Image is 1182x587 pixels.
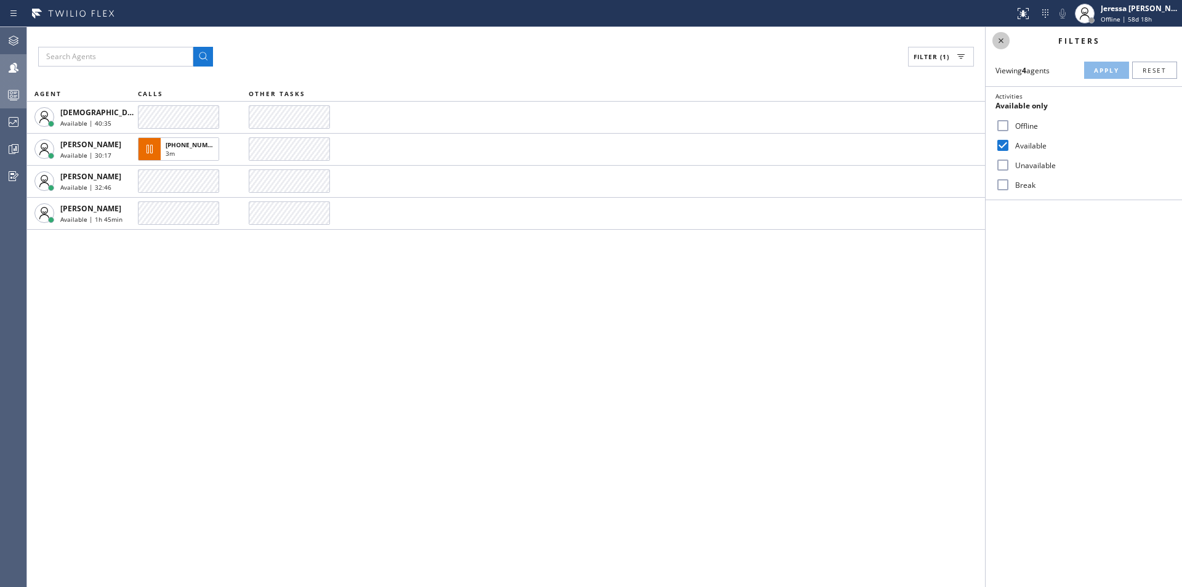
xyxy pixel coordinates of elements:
button: Apply [1084,62,1129,79]
strong: 4 [1022,65,1026,76]
label: Unavailable [1010,160,1172,171]
span: Reset [1143,66,1167,75]
span: CALLS [138,89,163,98]
div: Activities [995,92,1172,100]
span: [PERSON_NAME] [60,139,121,150]
span: [PHONE_NUMBER] [166,140,222,149]
span: AGENT [34,89,62,98]
span: Available | 32:46 [60,183,111,192]
span: Offline | 58d 18h [1101,15,1152,23]
label: Offline [1010,121,1172,131]
div: Jeressa [PERSON_NAME] [1101,3,1178,14]
span: 3m [166,149,175,158]
span: [PERSON_NAME] [60,203,121,214]
span: Available only [995,100,1048,111]
span: Filters [1058,36,1100,46]
button: [PHONE_NUMBER]3m [138,134,223,164]
button: Filter (1) [908,47,974,67]
span: Available | 1h 45min [60,215,123,224]
span: Apply [1094,66,1119,75]
span: Available | 30:17 [60,151,111,160]
button: Reset [1132,62,1177,79]
label: Available [1010,140,1172,151]
input: Search Agents [38,47,193,67]
span: Available | 40:35 [60,119,111,128]
span: [PERSON_NAME] [60,171,121,182]
button: Mute [1054,5,1071,22]
span: Viewing agents [995,65,1050,76]
span: OTHER TASKS [249,89,305,98]
span: [DEMOGRAPHIC_DATA][PERSON_NAME] [60,107,205,118]
span: Filter (1) [914,52,949,61]
label: Break [1010,180,1172,190]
